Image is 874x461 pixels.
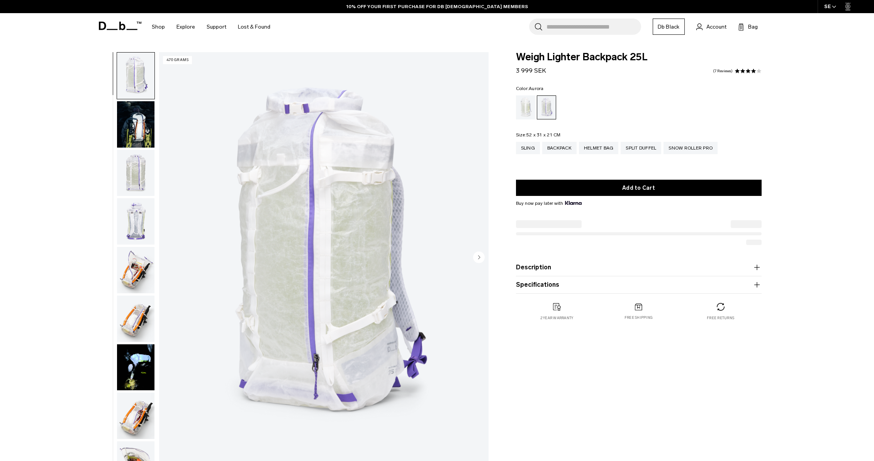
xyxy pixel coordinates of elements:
[163,56,192,64] p: 470 grams
[565,201,582,205] img: {"height" => 20, "alt" => "Klarna"}
[529,86,544,91] span: Aurora
[117,198,155,245] button: Weigh_Lighter_Backpack_25L_3.png
[117,296,154,342] img: Weigh_Lighter_Backpack_25L_5.png
[516,52,762,62] span: Weigh Lighter Backpack 25L
[696,22,726,31] a: Account
[117,344,154,391] img: Weigh Lighter Backpack 25L Aurora
[526,132,561,138] span: 52 x 31 x 21 CM
[146,13,276,41] nav: Main Navigation
[117,101,154,148] img: Weigh_Lighter_Backpack_25L_Lifestyle_new.png
[117,247,155,294] button: Weigh_Lighter_Backpack_25L_4.png
[516,200,582,207] span: Buy now pay later with
[176,13,195,41] a: Explore
[117,53,154,99] img: Weigh_Lighter_Backpack_25L_1.png
[516,180,762,196] button: Add to Cart
[516,142,540,154] a: Sling
[117,295,155,342] button: Weigh_Lighter_Backpack_25L_5.png
[713,69,733,73] a: 7 reviews
[748,23,758,31] span: Bag
[152,13,165,41] a: Shop
[516,133,561,137] legend: Size:
[117,247,154,293] img: Weigh_Lighter_Backpack_25L_4.png
[706,23,726,31] span: Account
[664,142,718,154] a: Snow Roller Pro
[207,13,226,41] a: Support
[117,198,154,245] img: Weigh_Lighter_Backpack_25L_3.png
[621,142,661,154] a: Split Duffel
[117,344,155,391] button: Weigh Lighter Backpack 25L Aurora
[625,315,653,320] p: Free shipping
[540,315,574,321] p: 2 year warranty
[516,86,544,91] legend: Color:
[117,150,154,196] img: Weigh_Lighter_Backpack_25L_2.png
[117,393,154,439] img: Weigh_Lighter_Backpack_25L_6.png
[516,95,535,119] a: Diffusion
[516,280,762,289] button: Specifications
[537,95,556,119] a: Aurora
[516,263,762,272] button: Description
[473,251,485,264] button: Next slide
[117,150,155,197] button: Weigh_Lighter_Backpack_25L_2.png
[238,13,270,41] a: Lost & Found
[738,22,758,31] button: Bag
[346,3,528,10] a: 10% OFF YOUR FIRST PURCHASE FOR DB [DEMOGRAPHIC_DATA] MEMBERS
[117,101,155,148] button: Weigh_Lighter_Backpack_25L_Lifestyle_new.png
[117,392,155,439] button: Weigh_Lighter_Backpack_25L_6.png
[516,67,546,74] span: 3 999 SEK
[117,52,155,99] button: Weigh_Lighter_Backpack_25L_1.png
[707,315,734,321] p: Free returns
[579,142,619,154] a: Helmet Bag
[542,142,577,154] a: Backpack
[653,19,685,35] a: Db Black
